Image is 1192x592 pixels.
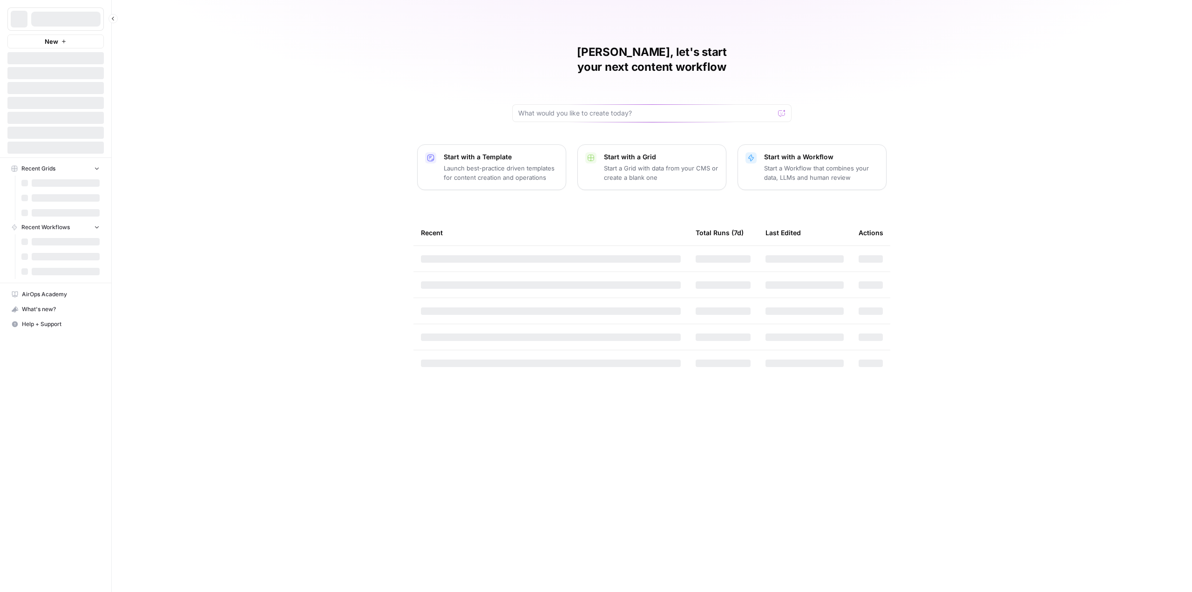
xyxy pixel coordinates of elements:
button: Start with a WorkflowStart a Workflow that combines your data, LLMs and human review [738,144,887,190]
span: Recent Workflows [21,223,70,231]
p: Launch best-practice driven templates for content creation and operations [444,163,558,182]
button: What's new? [7,302,104,317]
div: Last Edited [765,220,801,245]
span: Recent Grids [21,164,55,173]
span: AirOps Academy [22,290,100,299]
a: AirOps Academy [7,287,104,302]
span: Help + Support [22,320,100,328]
h1: [PERSON_NAME], let's start your next content workflow [512,45,792,75]
p: Start a Grid with data from your CMS or create a blank one [604,163,718,182]
p: Start with a Workflow [764,152,879,162]
button: Start with a GridStart a Grid with data from your CMS or create a blank one [577,144,726,190]
button: Help + Support [7,317,104,332]
p: Start a Workflow that combines your data, LLMs and human review [764,163,879,182]
button: Recent Grids [7,162,104,176]
button: Recent Workflows [7,220,104,234]
span: New [45,37,58,46]
input: What would you like to create today? [518,109,774,118]
div: Recent [421,220,681,245]
div: Total Runs (7d) [696,220,744,245]
div: Actions [859,220,883,245]
div: What's new? [8,302,103,316]
p: Start with a Grid [604,152,718,162]
button: Start with a TemplateLaunch best-practice driven templates for content creation and operations [417,144,566,190]
button: New [7,34,104,48]
p: Start with a Template [444,152,558,162]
